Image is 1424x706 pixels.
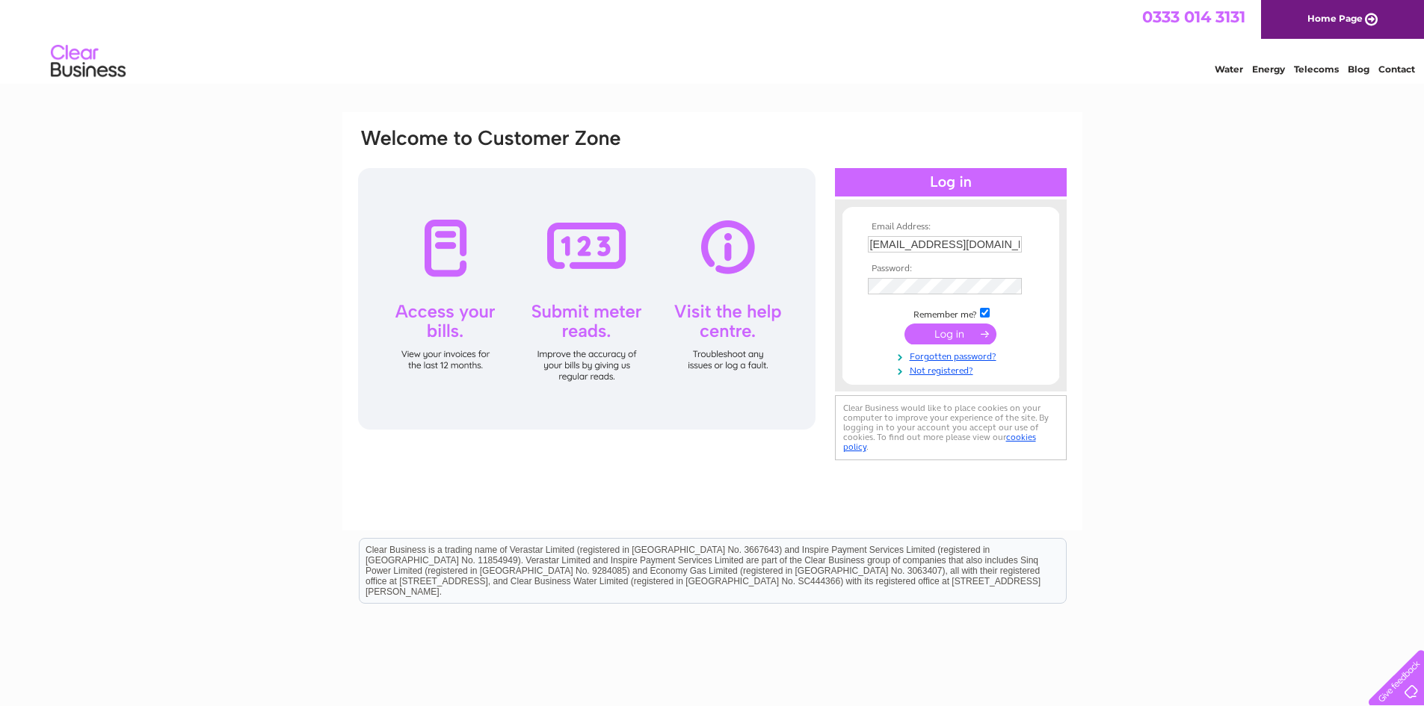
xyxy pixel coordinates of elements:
[50,39,126,84] img: logo.png
[868,348,1038,362] a: Forgotten password?
[360,8,1066,72] div: Clear Business is a trading name of Verastar Limited (registered in [GEOGRAPHIC_DATA] No. 3667643...
[843,432,1036,452] a: cookies policy
[1252,64,1285,75] a: Energy
[1142,7,1245,26] a: 0333 014 3131
[904,323,996,344] input: Submit
[1378,64,1415,75] a: Contact
[868,362,1038,377] a: Not registered?
[835,395,1067,460] div: Clear Business would like to place cookies on your computer to improve your experience of the sit...
[1294,64,1339,75] a: Telecoms
[864,222,1038,232] th: Email Address:
[1215,64,1243,75] a: Water
[864,306,1038,321] td: Remember me?
[864,264,1038,274] th: Password:
[1348,64,1369,75] a: Blog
